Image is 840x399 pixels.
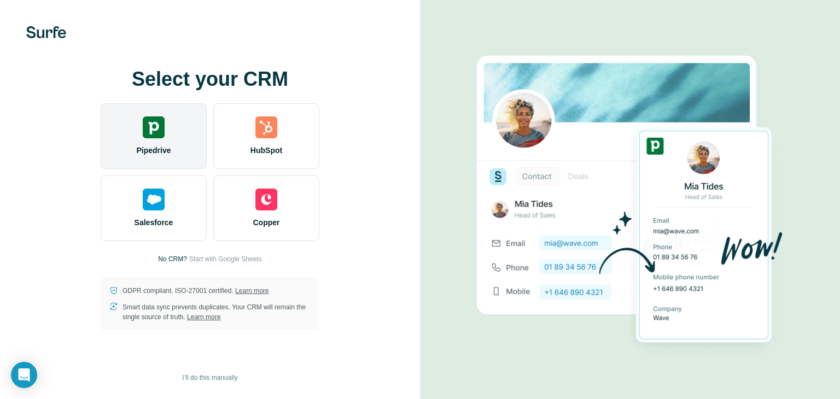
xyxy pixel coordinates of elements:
button: Start with Google Sheets [189,254,262,264]
img: salesforce's logo [143,189,165,210]
p: GDPR compliant. ISO-27001 certified. [122,286,269,296]
span: Salesforce [135,217,173,228]
img: PIPEDRIVE image [477,37,783,362]
span: Pipedrive [136,145,171,156]
a: Learn more [187,313,220,321]
img: Surfe's logo [26,26,66,38]
div: Open Intercom Messenger [11,362,37,388]
p: No CRM? [158,254,187,264]
button: I’ll do this manually [174,369,245,386]
span: HubSpot [250,145,282,156]
span: I’ll do this manually [182,373,237,383]
span: Copper [253,217,280,228]
img: pipedrive's logo [143,116,165,138]
img: hubspot's logo [255,116,277,138]
a: Learn more [235,287,269,295]
p: Smart data sync prevents duplicates. Your CRM will remain the single source of truth. [122,302,311,322]
img: copper's logo [255,189,277,210]
h1: Select your CRM [101,68,319,90]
